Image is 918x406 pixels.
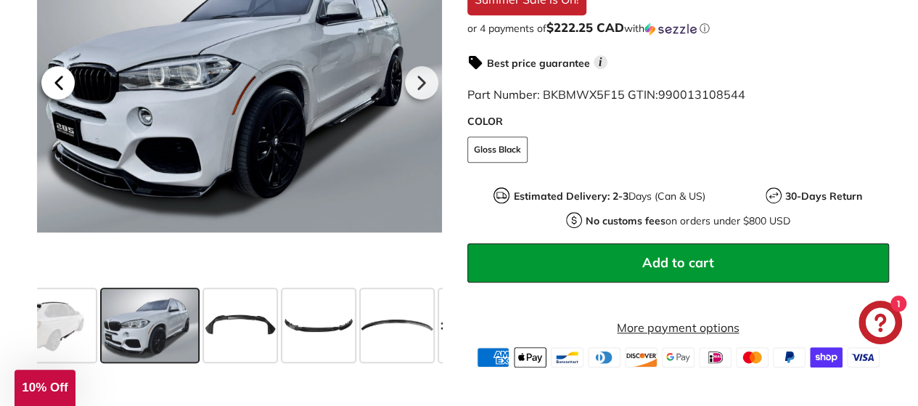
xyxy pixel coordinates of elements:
[513,189,705,204] p: Days (Can & US)
[658,87,745,102] span: 990013108544
[773,347,806,368] img: paypal
[514,347,546,368] img: apple_pay
[467,21,890,36] div: or 4 payments of with
[551,347,583,368] img: bancontact
[594,55,607,69] span: i
[487,57,590,70] strong: Best price guarantee
[642,254,714,271] span: Add to cart
[662,347,694,368] img: google_pay
[467,243,890,283] button: Add to cart
[644,23,697,36] img: Sezzle
[699,347,731,368] img: ideal
[15,370,75,406] div: 10% Off
[467,87,745,102] span: Part Number: BKBMWX5F15 GTIN:
[854,301,906,348] inbox-online-store-chat: Shopify online store chat
[586,214,665,227] strong: No customs fees
[588,347,620,368] img: diners_club
[810,347,843,368] img: shopify_pay
[513,190,628,203] strong: Estimated Delivery: 2-3
[467,319,890,336] a: More payment options
[546,20,624,35] span: $222.25 CAD
[477,347,509,368] img: american_express
[847,347,880,368] img: visa
[586,214,790,229] p: on orders under $800 USD
[625,347,657,368] img: discover
[736,347,769,368] img: master
[467,21,890,36] div: or 4 payments of$222.25 CADwithSezzle Click to learn more about Sezzle
[467,114,890,129] label: COLOR
[22,381,67,394] span: 10% Off
[785,190,862,203] strong: 30-Days Return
